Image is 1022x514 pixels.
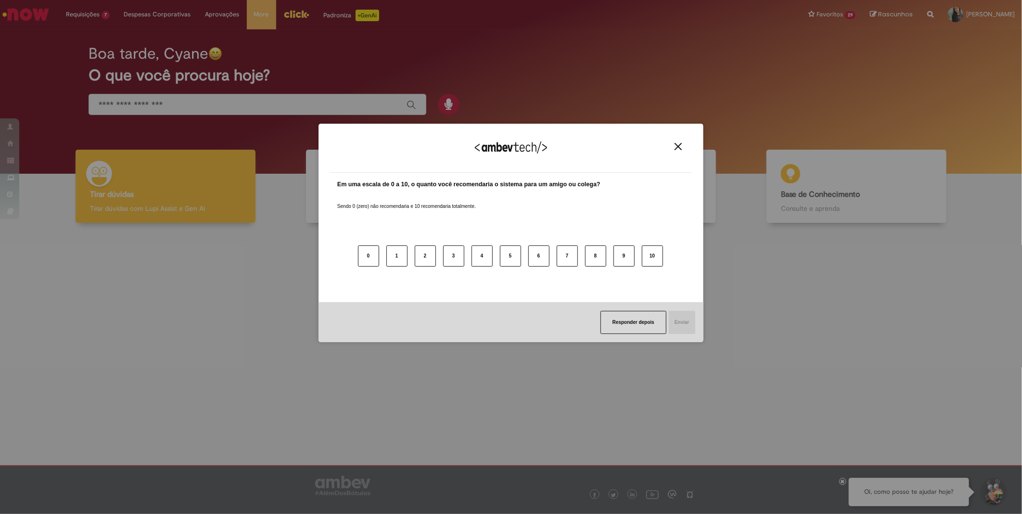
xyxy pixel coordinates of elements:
[528,245,549,267] button: 6
[557,245,578,267] button: 7
[675,143,682,150] img: Close
[386,245,408,267] button: 1
[472,245,493,267] button: 4
[585,245,606,267] button: 8
[475,141,547,154] img: Logo Ambevtech
[337,180,600,189] label: Em uma escala de 0 a 10, o quanto você recomendaria o sistema para um amigo ou colega?
[672,142,685,151] button: Close
[443,245,464,267] button: 3
[337,192,476,210] label: Sendo 0 (zero) não recomendaria e 10 recomendaria totalmente.
[642,245,663,267] button: 10
[613,245,635,267] button: 9
[415,245,436,267] button: 2
[358,245,379,267] button: 0
[500,245,521,267] button: 5
[600,311,666,334] button: Responder depois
